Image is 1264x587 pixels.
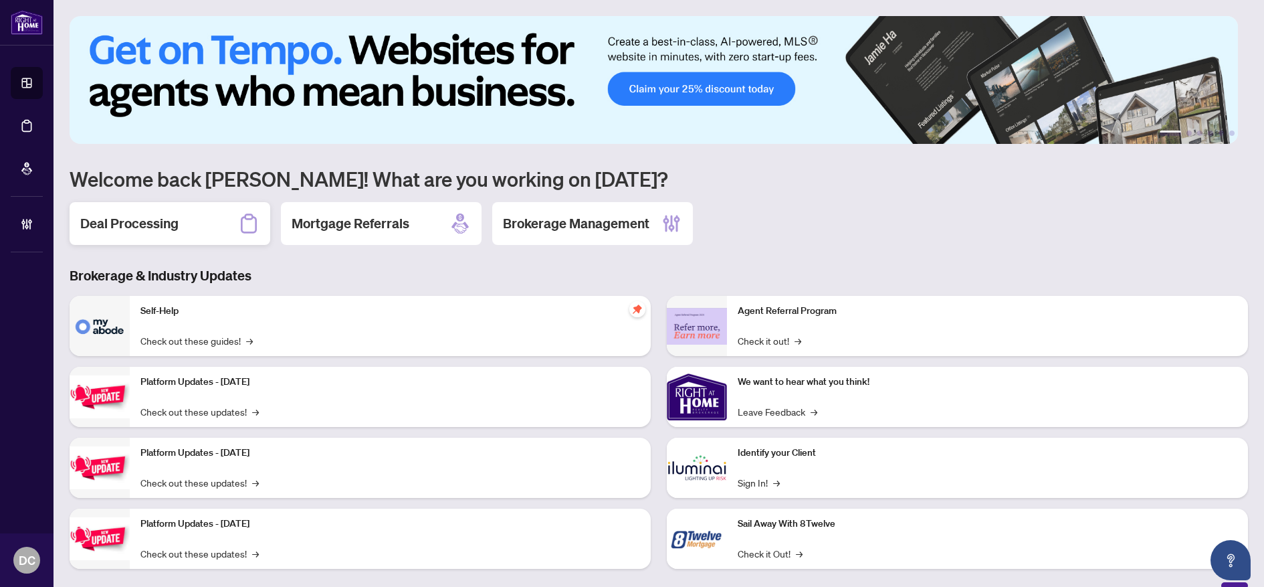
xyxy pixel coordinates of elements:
p: Platform Updates - [DATE] [140,446,640,460]
a: Check out these updates!→ [140,475,259,490]
span: pushpin [629,301,645,317]
img: Platform Updates - July 21, 2025 [70,375,130,418]
button: 3 [1197,131,1202,136]
p: Agent Referral Program [738,304,1237,319]
p: We want to hear what you think! [738,375,1237,390]
p: Platform Updates - [DATE] [140,517,640,531]
button: 1 [1160,131,1181,136]
span: DC [19,551,35,570]
a: Check out these guides!→ [140,333,253,348]
span: → [811,404,817,419]
a: Sign In!→ [738,475,780,490]
span: → [796,546,803,561]
h1: Welcome back [PERSON_NAME]! What are you working on [DATE]? [70,166,1248,191]
img: Slide 0 [70,16,1238,144]
img: Agent Referral Program [667,308,727,345]
img: logo [11,10,43,35]
a: Check out these updates!→ [140,404,259,419]
button: 2 [1186,131,1192,136]
a: Leave Feedback→ [738,404,817,419]
p: Platform Updates - [DATE] [140,375,640,390]
span: → [252,546,259,561]
button: 4 [1208,131,1213,136]
a: Check it out!→ [738,333,801,348]
p: Sail Away With 8Twelve [738,517,1237,531]
span: → [773,475,780,490]
img: Platform Updates - July 8, 2025 [70,446,130,489]
button: 5 [1219,131,1224,136]
a: Check out these updates!→ [140,546,259,561]
h2: Mortgage Referrals [292,214,409,233]
a: Check it Out!→ [738,546,803,561]
button: Open asap [1210,540,1251,580]
p: Identify your Client [738,446,1237,460]
button: 6 [1229,131,1235,136]
img: Self-Help [70,296,130,356]
h2: Brokerage Management [503,214,649,233]
img: Identify your Client [667,438,727,498]
p: Self-Help [140,304,640,319]
span: → [795,333,801,348]
img: Sail Away With 8Twelve [667,509,727,569]
img: We want to hear what you think! [667,367,727,427]
h2: Deal Processing [80,214,179,233]
span: → [252,404,259,419]
h3: Brokerage & Industry Updates [70,266,1248,285]
span: → [246,333,253,348]
span: → [252,475,259,490]
img: Platform Updates - June 23, 2025 [70,517,130,560]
